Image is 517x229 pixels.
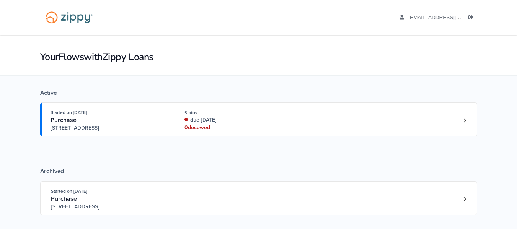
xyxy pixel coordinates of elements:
div: 0 doc owed [184,124,287,132]
div: Status [184,109,287,116]
h1: Your Flows with Zippy Loans [40,50,477,63]
span: Purchase [51,195,77,203]
span: Purchase [51,116,77,124]
a: Log out [468,15,477,22]
a: Open loan 4213606 [40,102,477,136]
div: Active [40,89,477,97]
span: clewis9985@gmail.com [408,15,496,20]
div: due [DATE] [184,116,287,124]
span: Started on [DATE] [51,188,87,194]
a: Loan number 4187043 [459,193,471,205]
span: [STREET_ADDRESS] [51,203,168,211]
span: [STREET_ADDRESS] [51,124,167,132]
div: Archived [40,167,477,175]
a: Loan number 4213606 [459,115,471,126]
span: Started on [DATE] [51,110,87,115]
a: Open loan 4187043 [40,181,477,215]
a: edit profile [400,15,496,22]
img: Logo [41,8,98,27]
